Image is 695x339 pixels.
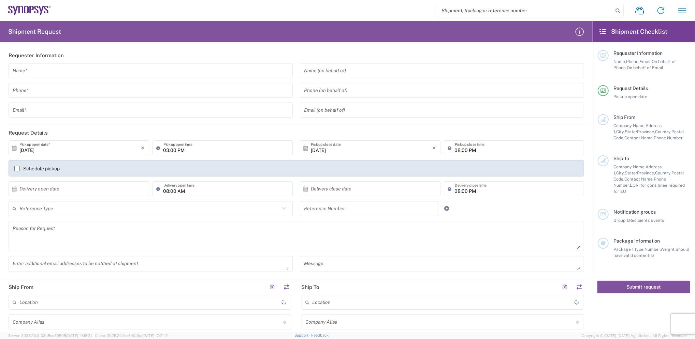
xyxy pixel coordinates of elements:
span: Client: 2025.20.0-e640dba [95,334,168,338]
span: Ship From [613,114,635,120]
span: Contact Name, [624,176,654,182]
span: On behalf of Email [627,65,663,70]
span: City, [616,129,625,134]
span: Weight, [661,247,676,252]
span: Email, [639,59,652,64]
span: City, [616,170,625,175]
span: Group 1: [613,218,629,223]
h2: Ship To [302,284,320,291]
label: Schedule pickup [14,166,60,171]
span: EORI for consignee required for EU [613,183,685,194]
span: Package Information [613,238,660,244]
span: State/Province, [625,170,655,175]
span: Company Name, [613,123,646,128]
span: Country, [655,129,671,134]
span: Country, [655,170,671,175]
span: Package 1: [613,247,634,252]
span: Copyright © [DATE]-[DATE] Agistix Inc., All Rights Reserved [582,333,687,339]
input: Shipment, tracking or reference number [436,4,613,17]
h2: Ship From [9,284,33,291]
span: Recipients, [629,218,651,223]
span: Server: 2025.20.0-32d5ea39505 [8,334,92,338]
a: Feedback [311,333,329,337]
span: Request Details [613,86,648,91]
span: Pickup open date [613,94,647,99]
a: Support [294,333,312,337]
span: State/Province, [625,129,655,134]
span: Number, [645,247,661,252]
span: Notification groups [613,209,656,215]
span: Ship To [613,156,629,161]
span: Phone, [626,59,639,64]
i: × [141,142,145,153]
a: Add Reference [442,204,452,213]
span: Contact Name, [624,135,654,140]
h2: Requester Information [9,52,64,59]
span: Events [651,218,664,223]
h2: Shipment Checklist [599,28,668,36]
span: Phone Number [654,135,683,140]
button: Submit request [597,281,690,293]
span: Type, [634,247,645,252]
span: Company Name, [613,164,646,169]
span: [DATE] 17:21:12 [142,334,168,338]
h2: Shipment Request [8,28,61,36]
span: [DATE] 10:18:31 [66,334,92,338]
h2: Request Details [9,129,48,136]
span: Requester Information [613,50,663,56]
i: × [433,142,436,153]
span: Name, [613,59,626,64]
